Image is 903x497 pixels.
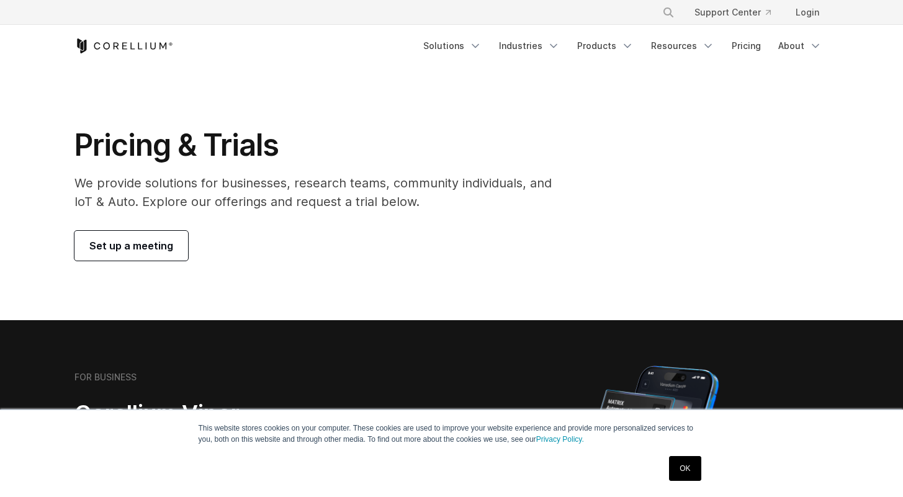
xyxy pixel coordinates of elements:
div: Navigation Menu [647,1,829,24]
a: Privacy Policy. [536,435,584,444]
p: This website stores cookies on your computer. These cookies are used to improve your website expe... [199,423,705,445]
a: Industries [492,35,567,57]
p: We provide solutions for businesses, research teams, community individuals, and IoT & Auto. Explo... [74,174,569,211]
div: Navigation Menu [416,35,829,57]
h6: FOR BUSINESS [74,372,137,383]
button: Search [657,1,680,24]
h1: Pricing & Trials [74,127,569,164]
a: OK [669,456,701,481]
a: Products [570,35,641,57]
a: Support Center [685,1,781,24]
span: Set up a meeting [89,238,173,253]
a: Solutions [416,35,489,57]
a: Set up a meeting [74,231,188,261]
a: Pricing [724,35,768,57]
a: Resources [644,35,722,57]
h2: Corellium Viper [74,400,392,428]
a: About [771,35,829,57]
a: Corellium Home [74,38,173,53]
a: Login [786,1,829,24]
